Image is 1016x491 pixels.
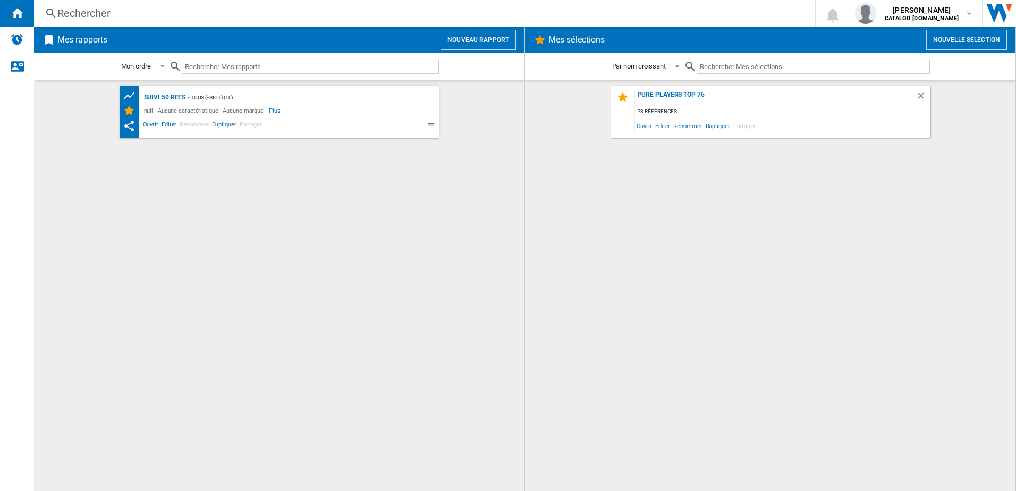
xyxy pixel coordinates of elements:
[210,120,238,132] span: Dupliquer
[672,118,704,133] span: Renommer
[546,30,607,50] h2: Mes sélections
[238,120,264,132] span: Partager
[160,120,178,132] span: Editer
[697,60,930,74] input: Rechercher Mes sélections
[121,62,151,70] div: Mon ordre
[11,33,23,46] img: alerts-logo.svg
[654,118,672,133] span: Editer
[178,120,210,132] span: Renommer
[141,120,160,132] span: Ouvrir
[704,118,732,133] span: Dupliquer
[885,5,959,15] span: [PERSON_NAME]
[635,91,916,105] div: Pure Players TOP 75
[269,104,282,117] span: Plus
[635,105,930,118] div: 73 références
[182,60,439,74] input: Rechercher Mes rapports
[885,15,959,22] b: CATALOG [DOMAIN_NAME]
[57,6,788,21] div: Rechercher
[123,104,141,117] div: Mes Sélections
[123,120,136,132] ng-md-icon: Ce rapport a été partagé avec vous
[123,89,141,103] div: Tableau des prix des produits
[635,118,654,133] span: Ouvrir
[141,91,186,104] div: SUIVI 50 REFS
[855,3,876,24] img: profile.jpg
[441,30,516,50] button: Nouveau rapport
[185,91,417,104] div: - TOUS (fbiot) (10)
[916,91,930,105] div: Supprimer
[732,118,757,133] span: Partager
[55,30,109,50] h2: Mes rapports
[141,104,269,117] div: null - Aucune caractéristique - Aucune marque
[926,30,1007,50] button: Nouvelle selection
[612,62,666,70] div: Par nom croissant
